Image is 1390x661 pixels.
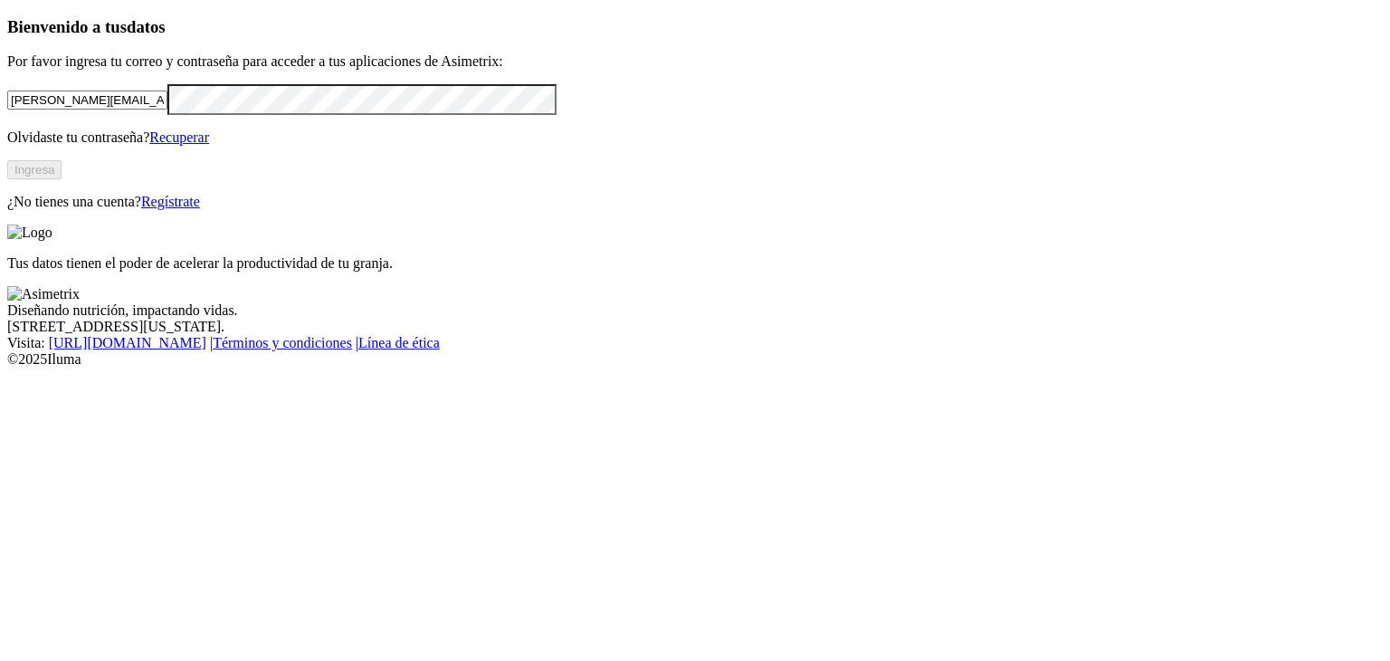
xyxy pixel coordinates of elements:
[7,225,52,241] img: Logo
[213,335,352,350] a: Términos y condiciones
[7,302,1383,319] div: Diseñando nutrición, impactando vidas.
[7,335,1383,351] div: Visita : | |
[7,17,1383,37] h3: Bienvenido a tus
[7,351,1383,368] div: © 2025 Iluma
[7,319,1383,335] div: [STREET_ADDRESS][US_STATE].
[141,194,200,209] a: Regístrate
[7,53,1383,70] p: Por favor ingresa tu correo y contraseña para acceder a tus aplicaciones de Asimetrix:
[7,160,62,179] button: Ingresa
[358,335,440,350] a: Línea de ética
[49,335,206,350] a: [URL][DOMAIN_NAME]
[7,129,1383,146] p: Olvidaste tu contraseña?
[7,255,1383,272] p: Tus datos tienen el poder de acelerar la productividad de tu granja.
[7,91,167,110] input: Tu correo
[7,286,80,302] img: Asimetrix
[7,194,1383,210] p: ¿No tienes una cuenta?
[149,129,209,145] a: Recuperar
[127,17,166,36] span: datos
